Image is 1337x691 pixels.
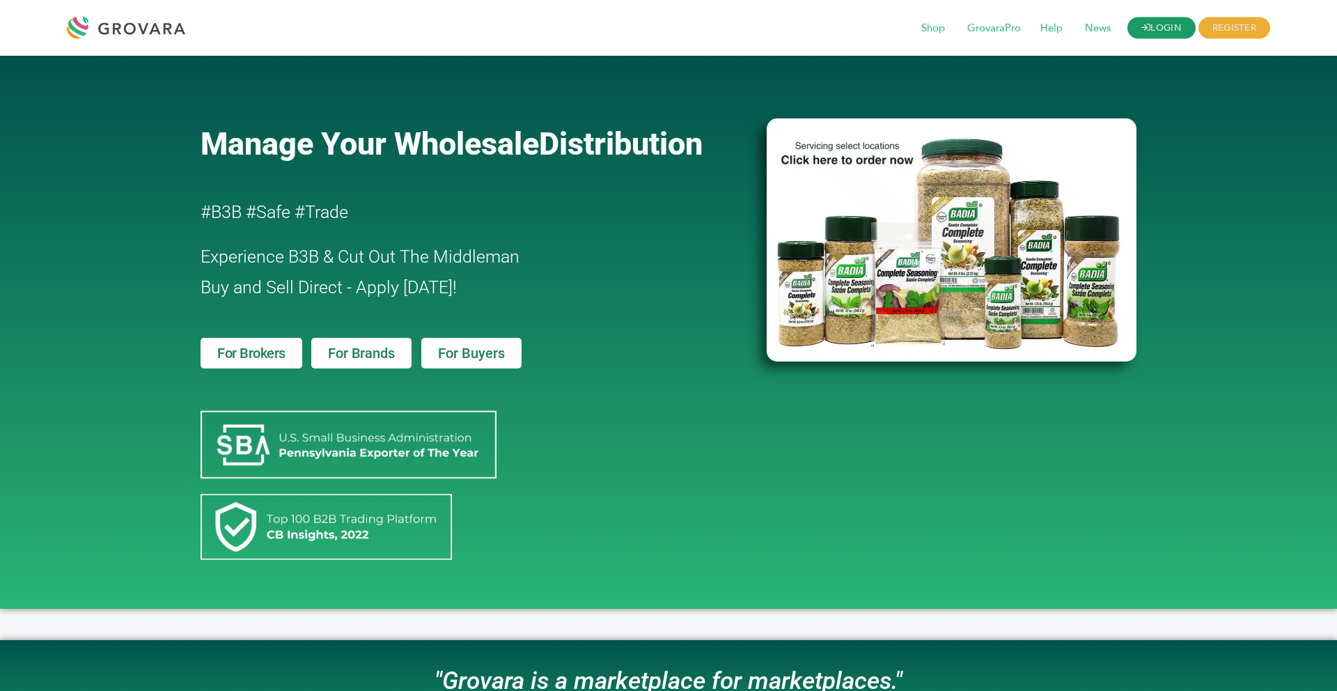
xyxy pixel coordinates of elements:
a: For Buyers [421,338,522,368]
span: For Buyers [438,346,505,360]
a: Help [1031,21,1072,36]
a: For Brands [311,338,411,368]
span: Manage Your Wholesale [201,125,539,162]
span: News [1075,15,1120,42]
span: Experience B3B & Cut Out The Middleman [201,247,519,267]
h2: #B3B #Safe #Trade [201,197,687,228]
a: News [1075,21,1120,36]
span: Shop [912,15,955,42]
span: REGISTER [1198,17,1270,39]
a: LOGIN [1127,17,1196,39]
span: For Brokers [217,346,286,360]
a: For Brokers [201,338,302,368]
span: Help [1031,15,1072,42]
a: GrovaraPro [957,21,1031,36]
span: Buy and Sell Direct - Apply [DATE]! [201,277,457,297]
a: Manage Your WholesaleDistribution [201,125,744,162]
span: For Brands [328,346,394,360]
span: Distribution [539,125,703,162]
span: GrovaraPro [957,15,1031,42]
a: Shop [912,21,955,36]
